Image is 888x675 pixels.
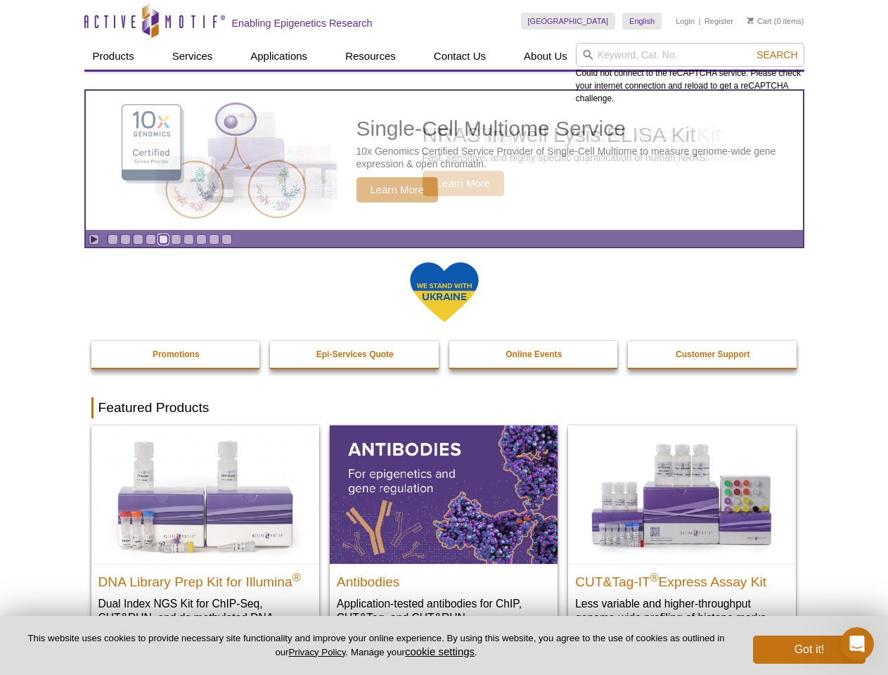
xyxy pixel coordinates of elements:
input: Keyword, Cat. No. [576,43,804,67]
a: Login [676,16,695,26]
h2: DNA Library Prep Kit for Illumina [98,568,312,589]
a: DNA Library Prep Kit for Illumina DNA Library Prep Kit for Illumina® Dual Index NGS Kit for ChIP-... [91,425,319,652]
img: We Stand With Ukraine [409,261,480,323]
a: Cart [747,16,772,26]
a: English [622,13,662,30]
p: This website uses cookies to provide necessary site functionality and improve your online experie... [22,632,730,659]
a: Products [84,43,143,70]
a: Go to slide 9 [209,234,219,245]
a: Customer Support [628,341,798,368]
a: Toggle autoplay [89,234,99,245]
strong: Online Events [506,349,562,359]
button: Search [752,49,802,61]
a: About Us [515,43,576,70]
div: Could not connect to the reCAPTCHA service. Please check your internet connection and reload to g... [576,43,804,105]
li: | [699,13,701,30]
a: Go to slide 2 [120,234,131,245]
h2: Enabling Epigenetics Research [232,17,373,30]
h2: CUT&Tag-IT Express Assay Kit [575,568,789,589]
a: Go to slide 10 [221,234,232,245]
a: Privacy Policy [288,647,345,657]
img: DNA Library Prep Kit for Illumina [91,425,319,563]
strong: Promotions [153,349,200,359]
p: Less variable and higher-throughput genome-wide profiling of histone marks​. [575,596,789,625]
sup: ® [292,571,301,583]
a: Go to slide 5 [158,234,169,245]
strong: Customer Support [676,349,749,359]
a: All Antibodies Antibodies Application-tested antibodies for ChIP, CUT&Tag, and CUT&RUN. [330,425,558,638]
a: Online Events [449,341,619,368]
strong: Epi-Services Quote [316,349,394,359]
span: Search [757,49,797,60]
a: Go to slide 1 [108,234,118,245]
a: Services [164,43,221,70]
sup: ® [650,571,659,583]
a: Go to slide 6 [171,234,181,245]
a: Go to slide 7 [184,234,194,245]
a: Go to slide 3 [133,234,143,245]
a: Go to slide 8 [196,234,207,245]
img: Your Cart [747,17,754,24]
iframe: Intercom live chat [840,627,874,661]
a: Promotions [91,341,262,368]
a: Contact Us [425,43,494,70]
img: All Antibodies [330,425,558,563]
h2: Featured Products [91,397,797,418]
button: Got it! [753,636,866,664]
a: Go to slide 4 [146,234,156,245]
a: Register [704,16,733,26]
h2: Antibodies [337,568,551,589]
a: Resources [337,43,404,70]
p: Application-tested antibodies for ChIP, CUT&Tag, and CUT&RUN. [337,596,551,625]
p: Dual Index NGS Kit for ChIP-Seq, CUT&RUN, and ds methylated DNA assays. [98,596,312,639]
li: (0 items) [747,13,804,30]
a: Applications [242,43,316,70]
a: CUT&Tag-IT® Express Assay Kit CUT&Tag-IT®Express Assay Kit Less variable and higher-throughput ge... [568,425,796,638]
button: cookie settings [405,645,475,657]
a: [GEOGRAPHIC_DATA] [521,13,616,30]
img: CUT&Tag-IT® Express Assay Kit [568,425,796,563]
a: Epi-Services Quote [270,341,440,368]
